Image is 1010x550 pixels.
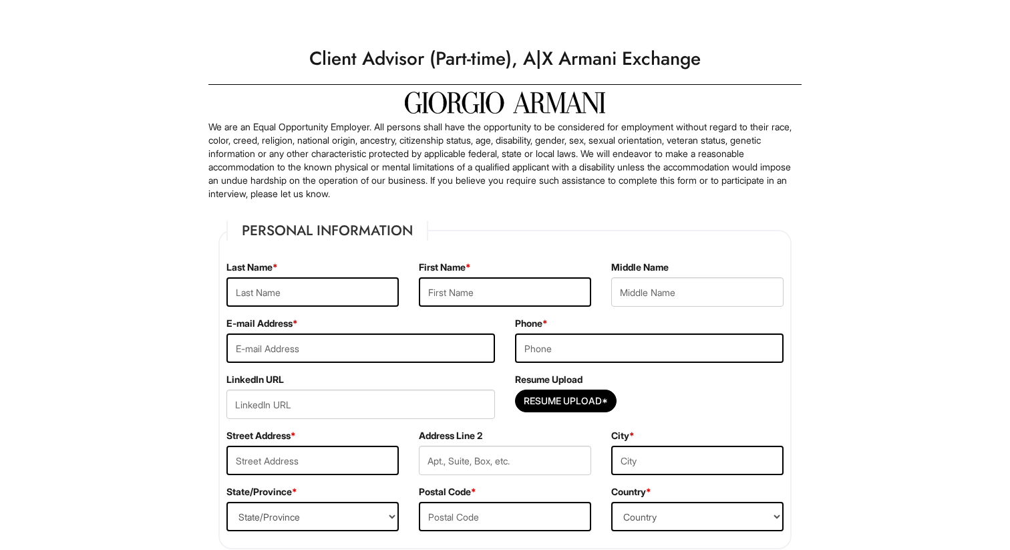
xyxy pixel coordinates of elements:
input: Last Name [226,277,399,307]
button: Resume Upload*Resume Upload* [515,390,617,412]
label: Last Name [226,261,278,274]
input: Middle Name [611,277,784,307]
label: Middle Name [611,261,669,274]
input: Phone [515,333,784,363]
p: We are an Equal Opportunity Employer. All persons shall have the opportunity to be considered for... [208,120,802,200]
label: State/Province [226,485,297,499]
input: Apt., Suite, Box, etc. [419,446,591,475]
label: LinkedIn URL [226,373,284,386]
label: Postal Code [419,485,476,499]
h1: Client Advisor (Part-time), A|X Armani Exchange [202,40,808,78]
label: E-mail Address [226,317,298,330]
label: Country [611,485,651,499]
input: City [611,446,784,475]
select: State/Province [226,502,399,531]
select: Country [611,502,784,531]
input: E-mail Address [226,333,495,363]
legend: Personal Information [226,221,428,241]
input: Street Address [226,446,399,475]
label: First Name [419,261,471,274]
label: Street Address [226,429,296,442]
label: Phone [515,317,548,330]
label: City [611,429,635,442]
label: Address Line 2 [419,429,482,442]
input: First Name [419,277,591,307]
input: Postal Code [419,502,591,531]
input: LinkedIn URL [226,390,495,419]
img: Giorgio Armani [405,92,605,114]
label: Resume Upload [515,373,582,386]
